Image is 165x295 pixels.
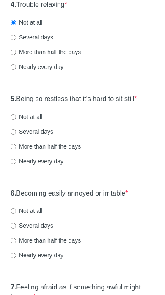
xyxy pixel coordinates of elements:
[11,50,16,55] input: More than half the days
[11,209,16,214] input: Not at all
[11,48,81,57] label: More than half the days
[11,190,16,197] strong: 6.
[11,284,16,291] strong: 7.
[11,115,16,120] input: Not at all
[11,19,42,27] label: Not at all
[11,189,128,199] label: Becoming easily annoyed or irritable
[11,207,42,215] label: Not at all
[11,253,16,259] input: Nearly every day
[11,0,67,10] label: Trouble relaxing
[11,130,16,135] input: Several days
[11,35,16,41] input: Several days
[11,159,16,165] input: Nearly every day
[11,128,53,136] label: Several days
[11,251,63,260] label: Nearly every day
[11,238,16,244] input: More than half the days
[11,1,16,8] strong: 4.
[11,143,81,151] label: More than half the days
[11,144,16,150] input: More than half the days
[11,33,53,42] label: Several days
[11,96,16,103] strong: 5.
[11,222,53,230] label: Several days
[11,65,16,70] input: Nearly every day
[11,237,81,245] label: More than half the days
[11,95,137,105] label: Being so restless that it's hard to sit still
[11,113,42,121] label: Not at all
[11,223,16,229] input: Several days
[11,63,63,72] label: Nearly every day
[11,20,16,26] input: Not at all
[11,157,63,166] label: Nearly every day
